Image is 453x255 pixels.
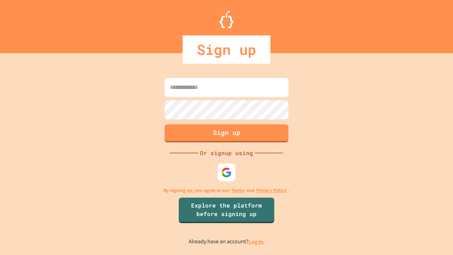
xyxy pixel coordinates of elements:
[189,237,265,246] p: Already have an account?
[219,11,234,28] img: Logo.svg
[183,35,270,64] div: Sign up
[231,187,245,194] a: Terms
[198,149,255,157] div: Or signup using
[221,167,232,178] img: google-icon.svg
[179,198,274,223] a: Explore the platform before signing up
[248,238,265,245] a: Log in.
[165,124,288,142] button: Sign up
[256,187,287,194] a: Privacy Policy
[164,187,290,194] p: By signing up, you agree to our and .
